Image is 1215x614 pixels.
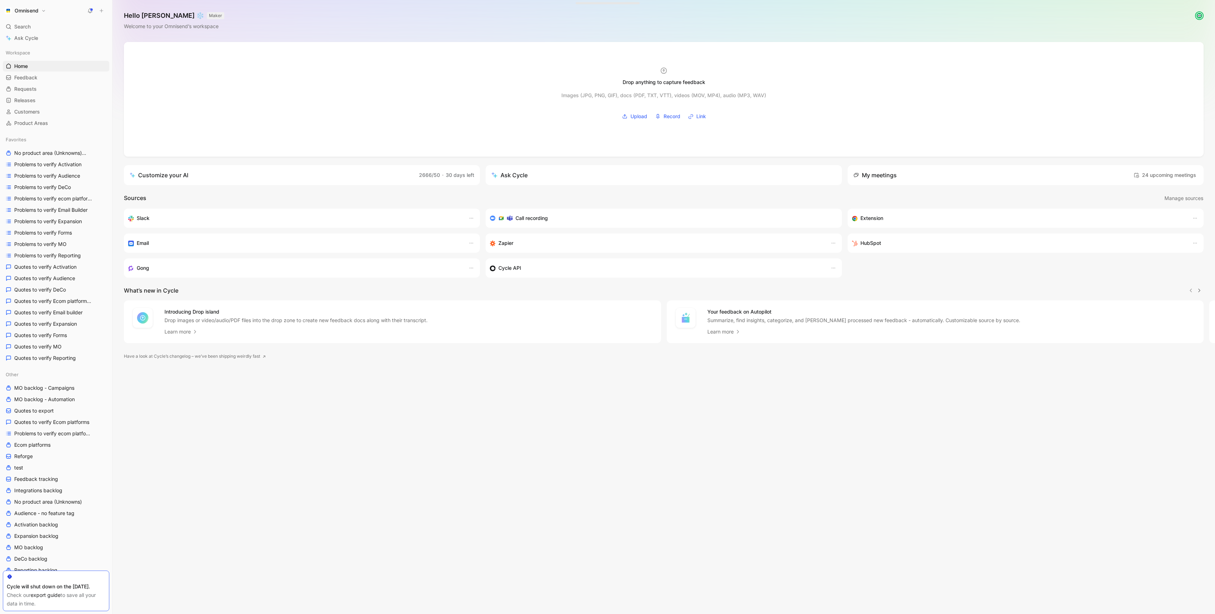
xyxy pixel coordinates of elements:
div: Favorites [3,134,109,145]
a: Quotes to verify Activation [3,262,109,272]
div: Record & transcribe meetings from Zoom, Meet & Teams. [490,214,832,222]
span: DeCo backlog [14,555,47,562]
button: Link [686,111,708,122]
button: Upload [619,111,650,122]
span: Quotes to verify MO [14,343,62,350]
a: Quotes to verify Ecom platformsOther [3,296,109,306]
h3: Email [137,239,149,247]
span: MO backlog [14,544,43,551]
div: Sync your customers, send feedback and get updates in Slack [128,214,461,222]
a: Problems to verify Audience [3,170,109,181]
h3: Cycle API [498,264,521,272]
span: Quotes to verify Ecom platforms [14,419,89,426]
div: Capture feedback from your incoming calls [128,264,461,272]
span: Reporting backlog [14,567,57,574]
a: No product area (Unknowns)Other [3,148,109,158]
span: Quotes to verify DeCo [14,286,66,293]
div: Welcome to your Omnisend’s workspace [124,22,224,31]
span: Upload [630,112,647,121]
h1: Omnisend [15,7,38,14]
a: No product area (Unknowns) [3,497,109,507]
a: Problems to verify Activation [3,159,109,170]
div: OtherMO backlog - CampaignsMO backlog - AutomationQuotes to exportQuotes to verify Ecom platforms... [3,369,109,610]
a: Product Areas [3,118,109,128]
a: Reporting backlog [3,565,109,576]
p: Drop images or video/audio/PDF files into the drop zone to create new feedback docs along with th... [164,317,428,324]
span: Workspace [6,49,30,56]
span: Problems to verify Audience [14,172,80,179]
span: Reforge [14,453,33,460]
span: MO backlog - Automation [14,396,75,403]
span: Integrations backlog [14,487,62,494]
h1: Hello [PERSON_NAME] ❄️ [124,11,224,20]
a: Quotes to verify DeCo [3,284,109,295]
a: Integrations backlog [3,485,109,496]
button: OmnisendOmnisend [3,6,48,16]
span: Problems to verify Forms [14,229,72,236]
a: test [3,462,109,473]
a: Ecom platforms [3,440,109,450]
div: Search [3,21,109,32]
span: test [14,464,23,471]
span: Problems to verify Reporting [14,252,81,259]
h4: Introducing Drop island [164,308,428,316]
a: Problems to verify Forms [3,227,109,238]
h3: Slack [137,214,150,222]
span: No product area (Unknowns) [14,498,82,505]
a: Quotes to verify Forms [3,330,109,341]
span: Expansion backlog [14,532,58,540]
a: Learn more [707,327,741,336]
span: Record [664,112,680,121]
span: Quotes to verify Expansion [14,320,77,327]
span: Other [85,151,96,156]
h2: What’s new in Cycle [124,286,178,295]
a: export guide [31,592,61,598]
span: Activation backlog [14,521,58,528]
img: avatar [1196,12,1203,19]
span: 2666/50 [419,172,440,178]
div: Cycle will shut down on the [DATE]. [7,582,105,591]
a: Problems to verify ecom platforms [3,428,109,439]
span: Ecom platforms [14,441,51,448]
button: Ask Cycle [486,165,842,185]
span: Quotes to verify Reporting [14,355,76,362]
a: Audience - no feature tag [3,508,109,519]
span: Problems to verify ecom platforms [14,430,91,437]
a: Customers [3,106,109,117]
a: MO backlog - Automation [3,394,109,405]
h2: Sources [124,194,146,203]
span: Feedback tracking [14,476,58,483]
a: Have a look at Cycle’s changelog – we’ve been shipping weirdly fast [124,353,266,360]
a: Customize your AI2666/50·30 days left [124,165,480,185]
span: Quotes to verify Email builder [14,309,83,316]
a: Problems to verify Email Builder [3,205,109,215]
span: Other [92,299,104,304]
span: Quotes to verify Activation [14,263,77,271]
a: MO backlog [3,542,109,553]
a: Problems to verify DeCo [3,182,109,193]
a: Home [3,61,109,72]
h3: Extension [860,214,883,222]
a: Problems to verify ecom platforms [3,193,109,204]
a: Quotes to verify Ecom platforms [3,417,109,427]
div: My meetings [853,171,897,179]
span: Problems to verify MO [14,241,67,248]
span: Requests [14,85,37,93]
span: Quotes to verify Ecom platforms [14,298,93,305]
a: Quotes to verify MO [3,341,109,352]
span: Problems to verify Email Builder [14,206,88,214]
span: Releases [14,97,36,104]
span: Problems to verify Expansion [14,218,82,225]
button: 24 upcoming meetings [1132,169,1198,181]
span: Feedback [14,74,37,81]
p: Summarize, find insights, categorize, and [PERSON_NAME] processed new feedback - automatically. C... [707,317,1020,324]
a: Quotes to verify Audience [3,273,109,284]
h3: Zapier [498,239,513,247]
div: Customize your AI [130,171,188,179]
div: Sync customers & send feedback from custom sources. Get inspired by our favorite use case [490,264,823,272]
span: Quotes to export [14,407,54,414]
a: Feedback [3,72,109,83]
a: Problems to verify Reporting [3,250,109,261]
span: No product area (Unknowns) [14,149,91,157]
div: Other [3,369,109,380]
